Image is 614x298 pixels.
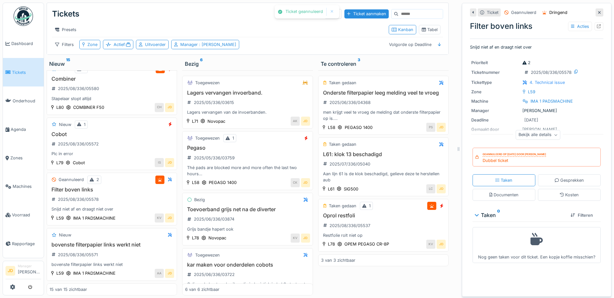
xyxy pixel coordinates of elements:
img: Badge_color-CXgf-gQk.svg [14,6,33,26]
span: Voorraad [12,212,41,218]
div: 2025/08/336/05580 [58,86,99,92]
div: Kanban [392,27,413,33]
div: Taken gedaan [329,141,356,147]
div: 2 [96,177,99,183]
div: Taken [496,177,513,183]
h3: Oprol restfoli [321,212,446,219]
a: Voorraad [3,201,44,229]
h3: Cobot [50,131,174,137]
div: JD [165,103,174,112]
div: 1 [84,121,85,128]
div: 3 van 3 zichtbaar [321,257,355,263]
span: : [125,42,130,47]
sup: 3 [358,60,360,68]
div: Lagers vervangen van de invoerbanden. [185,109,310,115]
div: Actief [114,41,130,48]
a: Zones [3,144,44,172]
div: 1 [232,135,234,141]
span: Rapportage [12,241,41,247]
div: Geannuleerd [59,177,84,183]
div: 2025/06/336/03874 [194,216,234,222]
div: JD [301,178,310,187]
div: Novopac [207,118,225,124]
div: JD [437,184,446,193]
div: Nieuw [59,121,71,128]
div: bovenste filterpapier links werkt niet [50,261,174,268]
h3: Pegaso [185,145,310,151]
sup: 15 [66,60,70,68]
div: Nieuw [49,60,174,68]
a: Tickets [3,58,44,86]
div: JD [165,213,174,223]
div: AA [155,269,164,278]
span: Zones [10,155,41,161]
div: Thé pads are blocked more and more often thé last two hours Always at thé same position [185,165,310,177]
div: OPEM PEGASO CR-8P [344,241,389,247]
div: 2 [522,60,530,66]
div: IMA 1 PADSMACHINE [73,215,116,221]
h3: Toevoerband grijs net na de diverter [185,206,310,212]
span: Onderhoud [13,98,41,104]
div: JD [165,158,174,167]
div: JD [437,240,446,249]
div: 2025/05/336/03759 [194,155,235,161]
div: IS [155,158,164,167]
div: Presets [52,25,79,34]
div: 2025/07/336/05040 [329,161,370,167]
div: L71 [192,118,198,124]
div: Manager [180,41,236,48]
div: Toegewezen [195,80,220,86]
div: 2025/08/336/05537 [329,223,370,229]
div: Zone [471,89,520,95]
div: L61 [328,186,334,192]
div: Documenten [489,192,519,198]
span: Machines [13,183,41,189]
div: Novopac [208,235,226,241]
p: Snijd niet af en draagt niet over [470,44,603,50]
div: L78 [192,235,199,241]
div: PEGASO 1400 [209,179,237,186]
div: Dubbel ticket [483,157,546,164]
div: Acties [568,22,592,31]
div: Toegewezen [195,135,220,141]
div: L78 [328,241,335,247]
div: Deadline [471,117,520,123]
div: L59 [56,270,64,276]
div: Snijd niet af en draagt niet over [50,206,174,212]
div: 1 [369,203,371,209]
div: CK [291,178,300,187]
div: Volgorde op Deadline [386,40,434,49]
a: JD Manager[PERSON_NAME] [6,264,41,279]
h3: Onderste filterpapier leeg melding veel te vroeg [321,90,446,96]
div: Bezig [185,60,310,68]
div: Kosten [560,192,579,198]
div: IMA 1 PADSMACHINE [73,270,116,276]
div: Geannuleerd op [DATE] door [PERSON_NAME] [483,152,546,157]
div: 2025/08/336/05578 [531,69,572,75]
div: Filter boven links [470,20,603,32]
div: PEGASO 1400 [345,124,373,131]
div: JD [165,269,174,278]
div: Bekijk alle details [516,130,560,140]
span: : [PERSON_NAME] [198,42,236,47]
div: Manager [471,108,520,114]
div: Nog geen taken voor dit ticket. Een kopje koffie misschien? [477,230,597,260]
div: JD [437,123,446,132]
h3: Filter boven links [50,187,174,193]
span: Dashboard [11,40,41,47]
div: Cobot [73,160,85,166]
div: Taken gedaan [329,80,356,86]
div: Plc in error [50,151,174,157]
div: Machine [471,98,520,104]
div: PS [426,123,435,132]
div: Taken [475,211,565,219]
h3: Combiner [50,76,174,82]
div: 2025/06/336/03722 [194,271,235,278]
div: IMA 1 PADSMACHINE [530,98,573,104]
div: 2025/08/336/05572 [58,141,99,147]
div: 6 van 6 zichtbaar [185,286,219,292]
li: JD [6,266,15,276]
div: [DATE] [524,117,538,123]
div: Tickettype [471,79,520,86]
div: L58 [328,124,335,131]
